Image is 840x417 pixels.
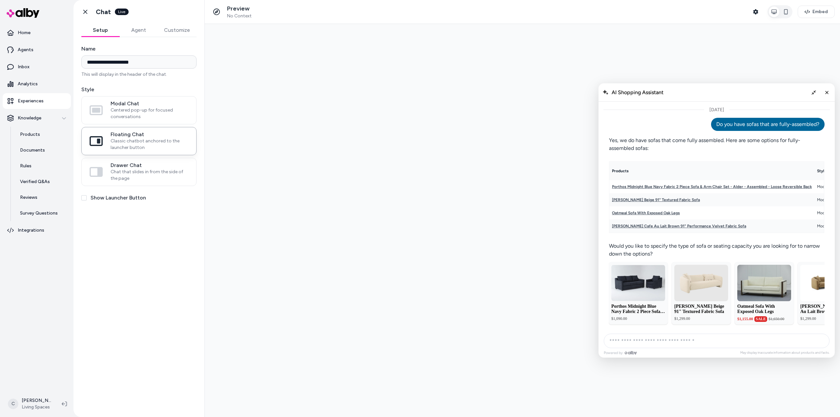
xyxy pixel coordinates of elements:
h1: Chat [96,8,111,16]
p: Integrations [18,227,44,234]
p: Inbox [18,64,30,70]
a: Verified Q&As [13,174,71,190]
p: Home [18,30,31,36]
p: Products [20,131,40,138]
button: Embed [798,6,835,18]
img: alby Logo [7,8,39,18]
button: C[PERSON_NAME]Living Spaces [4,393,56,414]
a: Experiences [3,93,71,109]
span: Centered pop-up for focused conversations [111,107,188,120]
label: Show Launcher Button [91,194,146,202]
span: Classic chatbot anchored to the launcher button [111,138,188,151]
span: Modal Chat [111,100,188,107]
button: Customize [157,24,197,37]
span: Floating Chat [111,131,188,138]
label: Name [81,45,197,53]
a: Reviews [13,190,71,205]
p: Survey Questions [20,210,58,217]
a: Agents [3,42,71,58]
p: [PERSON_NAME] [22,397,51,404]
a: Documents [13,142,71,158]
a: Survey Questions [13,205,71,221]
span: Drawer Chat [111,162,188,169]
p: Knowledge [18,115,41,121]
span: Chat that slides in from the side of the page [111,169,188,182]
span: Embed [812,9,828,15]
button: Agent [119,24,157,37]
p: Agents [18,47,33,53]
a: Products [13,127,71,142]
button: Setup [81,24,119,37]
a: Inbox [3,59,71,75]
a: Integrations [3,222,71,238]
a: Analytics [3,76,71,92]
span: No Context [227,13,252,19]
button: Knowledge [3,110,71,126]
label: Style [81,86,197,94]
p: Preview [227,5,252,12]
span: C [8,399,18,409]
p: Experiences [18,98,44,104]
p: Rules [20,163,31,169]
span: Living Spaces [22,404,51,410]
p: This will display in the header of the chat. [81,71,197,78]
a: Home [3,25,71,41]
p: Reviews [20,194,37,201]
p: Analytics [18,81,38,87]
p: Verified Q&As [20,178,50,185]
p: Documents [20,147,45,154]
a: Rules [13,158,71,174]
div: Live [115,9,129,15]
